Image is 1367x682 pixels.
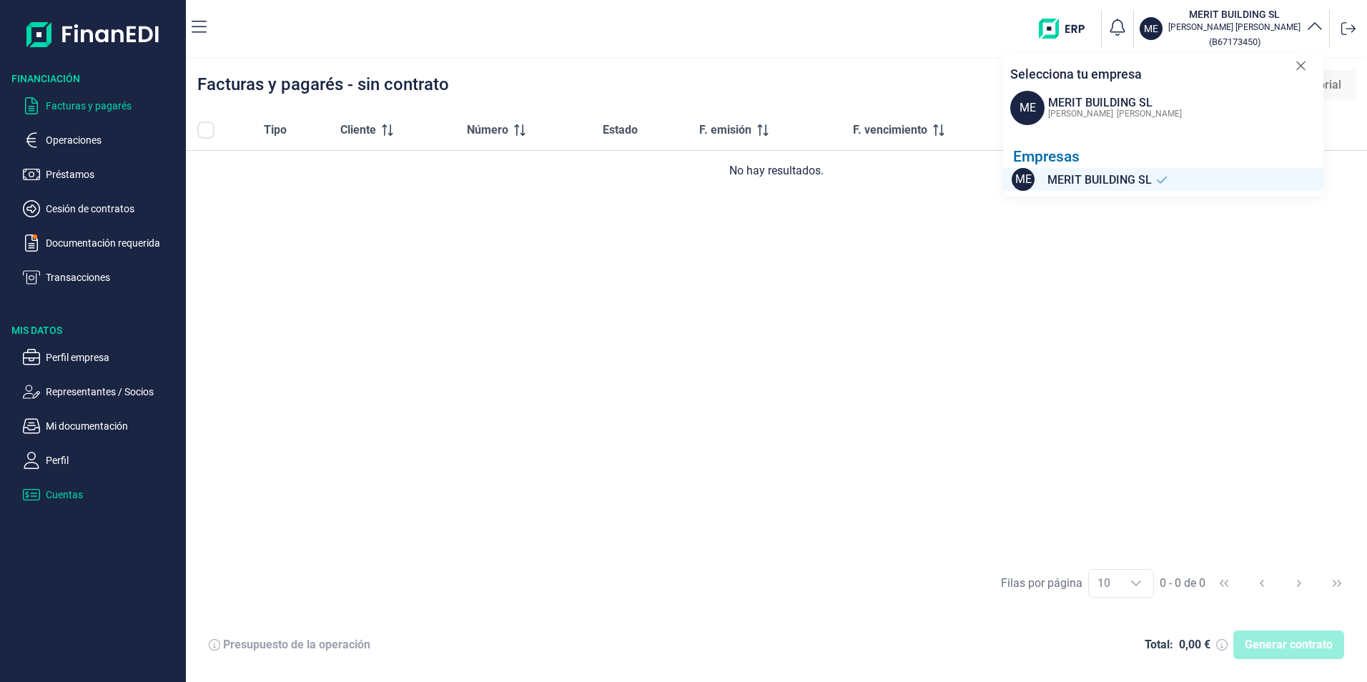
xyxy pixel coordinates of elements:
[1013,148,1323,166] div: Empresas
[853,122,927,139] span: F. vencimiento
[46,486,180,503] p: Cuentas
[46,132,180,149] p: Operaciones
[23,452,180,469] button: Perfil
[1010,64,1142,84] p: Selecciona tu empresa
[197,162,1356,179] div: No hay resultados.
[1168,21,1301,33] p: [PERSON_NAME] [PERSON_NAME]
[1047,172,1152,189] span: MERIT BUILDING SL
[23,417,180,435] button: Mi documentación
[23,97,180,114] button: Facturas y pagarés
[23,234,180,252] button: Documentación requerida
[26,11,160,57] img: Logo de aplicación
[1001,575,1082,592] div: Filas por página
[23,166,180,183] button: Préstamos
[46,452,180,469] p: Perfil
[1119,570,1153,597] div: Choose
[23,269,180,286] button: Transacciones
[46,417,180,435] p: Mi documentación
[1140,7,1323,50] button: MEMERIT BUILDING SL[PERSON_NAME] [PERSON_NAME](B67173450)
[23,349,180,366] button: Perfil empresa
[197,122,214,139] div: All items unselected
[46,349,180,366] p: Perfil empresa
[1179,638,1210,652] div: 0,00 €
[1160,578,1205,589] span: 0 - 0 de 0
[46,383,180,400] p: Representantes / Socios
[1117,109,1182,119] span: [PERSON_NAME]
[46,269,180,286] p: Transacciones
[1012,168,1035,191] span: ME
[1010,91,1045,125] span: ME
[467,122,508,139] span: Número
[603,122,638,139] span: Estado
[264,122,287,139] span: Tipo
[1245,566,1279,601] button: Previous Page
[46,97,180,114] p: Facturas y pagarés
[23,486,180,503] button: Cuentas
[23,383,180,400] button: Representantes / Socios
[46,200,180,217] p: Cesión de contratos
[1209,36,1260,47] small: Copiar cif
[1048,109,1113,119] span: [PERSON_NAME]
[223,638,370,652] div: Presupuesto de la operación
[1168,7,1301,21] h3: MERIT BUILDING SL
[23,200,180,217] button: Cesión de contratos
[1145,638,1173,652] div: Total:
[23,132,180,149] button: Operaciones
[197,76,449,93] div: Facturas y pagarés - sin contrato
[699,122,751,139] span: F. emisión
[1039,19,1095,39] img: erp
[1144,21,1158,36] p: ME
[340,122,376,139] span: Cliente
[1207,566,1241,601] button: First Page
[1320,566,1354,601] button: Last Page
[46,234,180,252] p: Documentación requerida
[1282,566,1316,601] button: Next Page
[1048,94,1182,112] div: MERIT BUILDING SL
[46,166,180,183] p: Préstamos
